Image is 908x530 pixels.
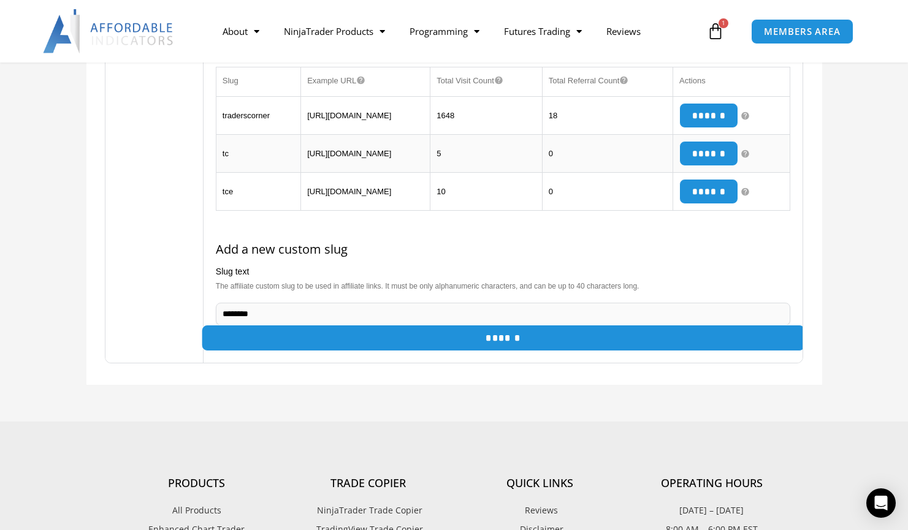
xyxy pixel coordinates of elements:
h3: Add a new custom slug [216,241,791,257]
h4: Quick Links [454,477,626,490]
a: Futures Trading [492,17,594,45]
td: 5 [430,135,543,173]
a: Reviews [594,17,653,45]
span: MEMBERS AREA [764,27,841,36]
span: Example URL [307,76,365,85]
span: 1 [719,18,728,28]
nav: Menu [210,17,704,45]
h4: Trade Copier [283,477,454,490]
a: About [210,17,272,45]
a: NinjaTrader Trade Copier [283,502,454,518]
span: Total Referral Count [549,76,629,85]
td: tce [216,173,300,211]
td: 0 [542,173,673,211]
div: Open Intercom Messenger [866,488,896,518]
span: All Products [172,502,221,518]
td: traderscorner [216,97,300,135]
td: [URL][DOMAIN_NAME] [301,173,430,211]
span: Reviews [522,502,558,518]
a: NinjaTrader Products [272,17,397,45]
a: 1 [689,13,742,49]
h4: Products [111,477,283,490]
td: 1648 [430,97,543,135]
td: 10 [430,173,543,211]
td: tc [216,135,300,173]
span: Total Visit Count [437,76,503,85]
div: Slug text [216,263,791,279]
p: [DATE] – [DATE] [626,502,798,518]
td: [URL][DOMAIN_NAME] [301,97,430,135]
a: Reviews [454,502,626,518]
span: NinjaTrader Trade Copier [314,502,422,518]
td: 0 [542,135,673,173]
a: MEMBERS AREA [751,19,853,44]
a: All Products [111,502,283,518]
img: LogoAI | Affordable Indicators – NinjaTrader [43,9,175,53]
span: Slug [223,76,238,85]
a: Programming [397,17,492,45]
td: 18 [542,97,673,135]
h4: Operating Hours [626,477,798,490]
p: The affiliate custom slug to be used in affiliate links. It must be only alphanumeric characters,... [216,279,791,293]
td: [URL][DOMAIN_NAME] [301,135,430,173]
span: Actions [679,76,706,85]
